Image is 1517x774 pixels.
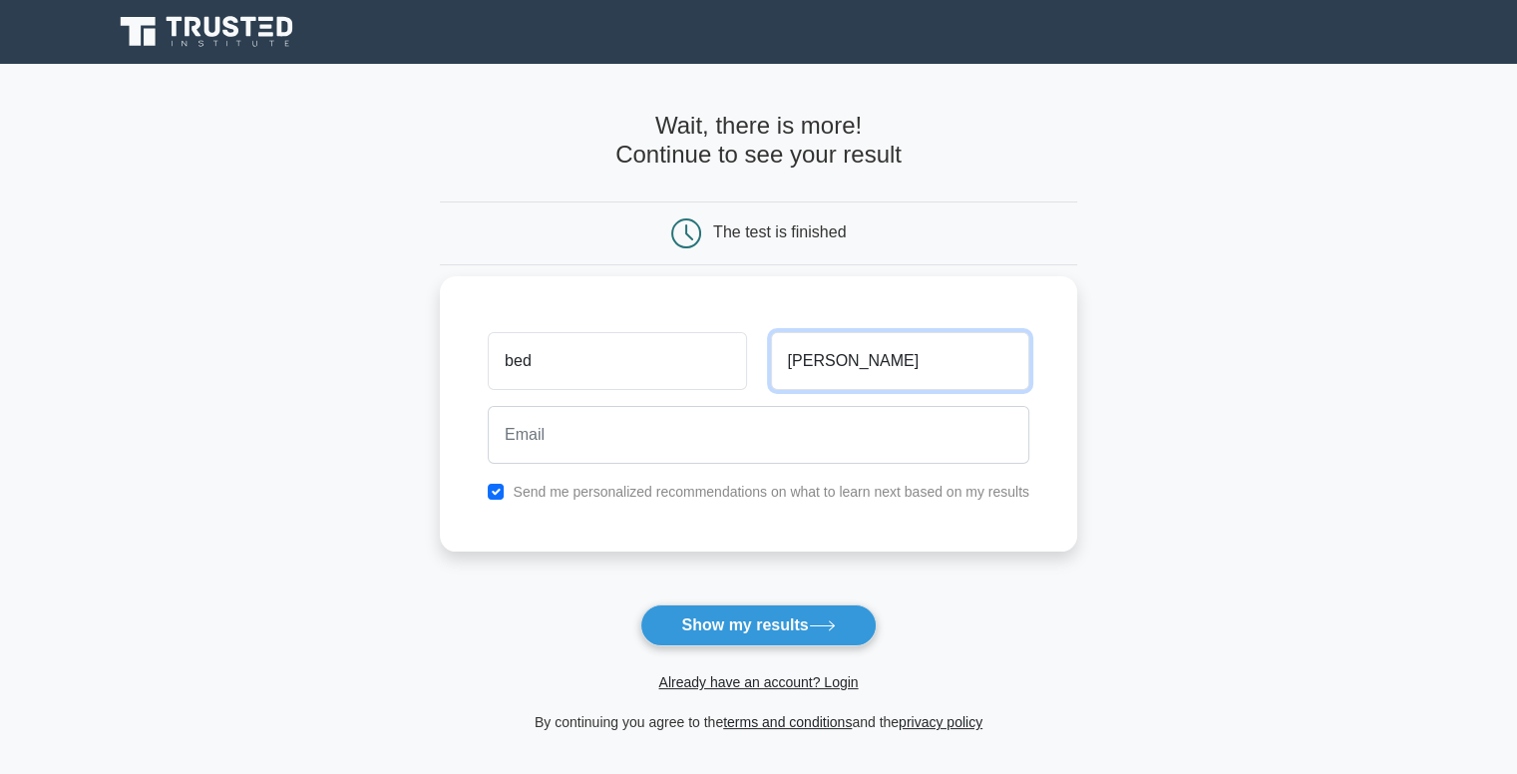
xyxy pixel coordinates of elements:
button: Show my results [640,604,876,646]
div: The test is finished [713,223,846,240]
input: First name [488,332,746,390]
h4: Wait, there is more! Continue to see your result [440,112,1077,170]
label: Send me personalized recommendations on what to learn next based on my results [513,484,1029,500]
div: By continuing you agree to the and the [428,710,1089,734]
a: privacy policy [899,714,982,730]
a: terms and conditions [723,714,852,730]
input: Email [488,406,1029,464]
input: Last name [771,332,1029,390]
a: Already have an account? Login [658,674,858,690]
